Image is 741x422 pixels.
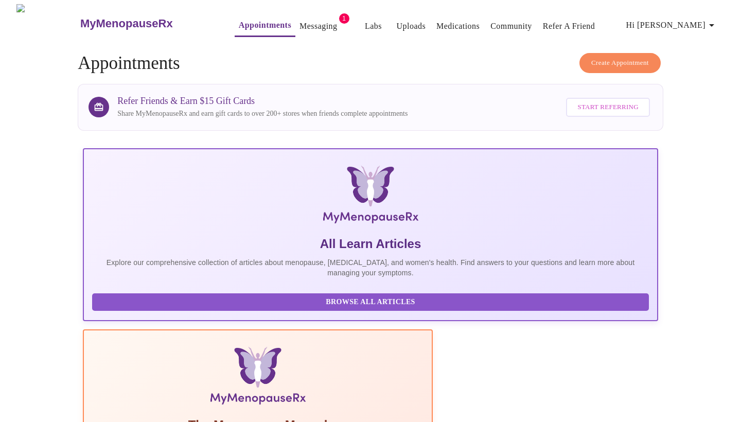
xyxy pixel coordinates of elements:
[622,15,722,36] button: Hi [PERSON_NAME]
[78,53,663,74] h4: Appointments
[490,19,532,33] a: Community
[432,16,484,37] button: Medications
[92,297,651,306] a: Browse All Articles
[92,293,649,311] button: Browse All Articles
[145,347,370,409] img: Menopause Manual
[539,16,599,37] button: Refer a Friend
[577,101,638,113] span: Start Referring
[117,96,408,107] h3: Refer Friends & Earn $15 Gift Cards
[299,19,337,33] a: Messaging
[92,257,649,278] p: Explore our comprehensive collection of articles about menopause, [MEDICAL_DATA], and women's hea...
[436,19,480,33] a: Medications
[339,13,349,24] span: 1
[79,6,214,42] a: MyMenopauseRx
[239,18,291,32] a: Appointments
[295,16,341,37] button: Messaging
[179,166,562,227] img: MyMenopauseRx Logo
[117,109,408,119] p: Share MyMenopauseRx and earn gift cards to over 200+ stores when friends complete appointments
[579,53,661,73] button: Create Appointment
[566,98,649,117] button: Start Referring
[92,236,649,252] h5: All Learn Articles
[591,57,649,69] span: Create Appointment
[543,19,595,33] a: Refer a Friend
[357,16,390,37] button: Labs
[16,4,79,43] img: MyMenopauseRx Logo
[365,19,382,33] a: Labs
[626,18,718,32] span: Hi [PERSON_NAME]
[102,296,639,309] span: Browse All Articles
[397,19,426,33] a: Uploads
[80,17,173,30] h3: MyMenopauseRx
[393,16,430,37] button: Uploads
[563,93,652,122] a: Start Referring
[486,16,536,37] button: Community
[235,15,295,37] button: Appointments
